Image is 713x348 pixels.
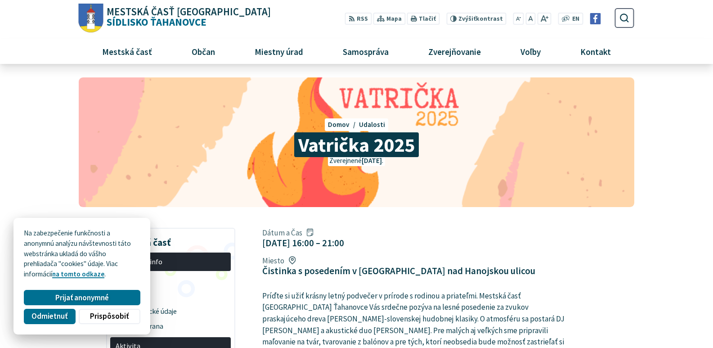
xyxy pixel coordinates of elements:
[262,256,535,266] span: Miesto
[24,228,140,280] p: Na zabezpečenie funkčnosti a anonymnú analýzu návštevnosti táto webstránka ukladá do vášho prehli...
[55,293,109,303] span: Prijať anonymné
[79,4,271,33] a: Logo Sídlisko Ťahanovce, prejsť na domovskú stránku.
[262,228,344,238] span: Dátum a Čas
[294,132,418,157] span: Vatrička 2025
[175,39,231,63] a: Občan
[564,39,628,63] a: Kontakt
[238,39,319,63] a: Miestny úrad
[525,13,535,25] button: Nastaviť pôvodnú veľkosť písma
[458,15,503,23] span: kontrast
[79,309,140,324] button: Prispôsobiť
[188,39,218,63] span: Občan
[339,39,392,63] span: Samospráva
[357,14,368,24] span: RSS
[570,14,582,24] a: EN
[345,13,372,25] a: RSS
[373,13,405,25] a: Mapa
[24,309,75,324] button: Odmietnuť
[328,156,385,166] p: Zverejnené .
[85,39,168,63] a: Mestská časť
[359,120,385,129] a: Udalosti
[251,39,306,63] span: Miestny úrad
[110,230,231,249] h3: Mestská časť
[590,13,601,24] img: Prejsť na Facebook stránku
[107,7,271,17] span: Mestská časť [GEOGRAPHIC_DATA]
[328,120,359,129] a: Domov
[99,39,155,63] span: Mestská časť
[79,4,103,33] img: Prejsť na domovskú stránku
[110,274,231,289] a: História
[412,39,498,63] a: Zverejňovanie
[362,156,382,165] span: [DATE]
[110,253,231,271] a: Všeobecné info
[328,120,350,129] span: Domov
[110,319,231,334] a: Civilná ochrana
[572,14,579,24] span: EN
[446,13,506,25] button: Zvýšiťkontrast
[110,304,231,319] a: Demografické údaje
[31,312,67,321] span: Odmietnuť
[90,312,129,321] span: Prispôsobiť
[24,290,140,305] button: Prijať anonymné
[262,237,344,249] figcaption: [DATE] 16:00 – 21:00
[116,304,226,319] span: Demografické údaje
[103,7,271,27] span: Sídlisko Ťahanovce
[425,39,484,63] span: Zverejňovanie
[327,39,405,63] a: Samospráva
[116,319,226,334] span: Civilná ochrana
[419,15,436,23] span: Tlačiť
[110,289,231,304] a: Symboly
[577,39,614,63] span: Kontakt
[407,13,439,25] button: Tlačiť
[513,13,524,25] button: Zmenšiť veľkosť písma
[52,270,104,278] a: na tomto odkaze
[517,39,544,63] span: Voľby
[116,254,226,269] span: Všeobecné info
[504,39,557,63] a: Voľby
[537,13,551,25] button: Zväčšiť veľkosť písma
[386,14,402,24] span: Mapa
[116,274,226,289] span: História
[262,265,535,276] figcaption: Čistinka s posedením v [GEOGRAPHIC_DATA] nad Hanojskou ulicou
[116,289,226,304] span: Symboly
[458,15,476,23] span: Zvýšiť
